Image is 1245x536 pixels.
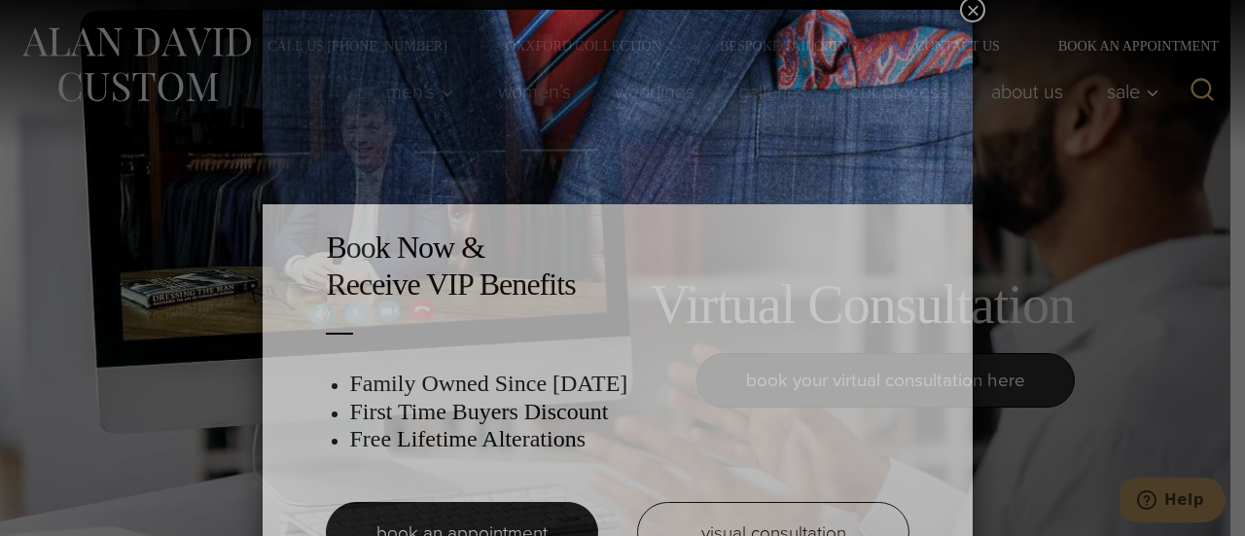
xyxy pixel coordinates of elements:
[349,370,909,398] h3: Family Owned Since [DATE]
[349,425,909,453] h3: Free Lifetime Alterations
[44,14,84,31] span: Help
[326,229,909,304] h2: Book Now & Receive VIP Benefits
[349,398,909,426] h3: First Time Buyers Discount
